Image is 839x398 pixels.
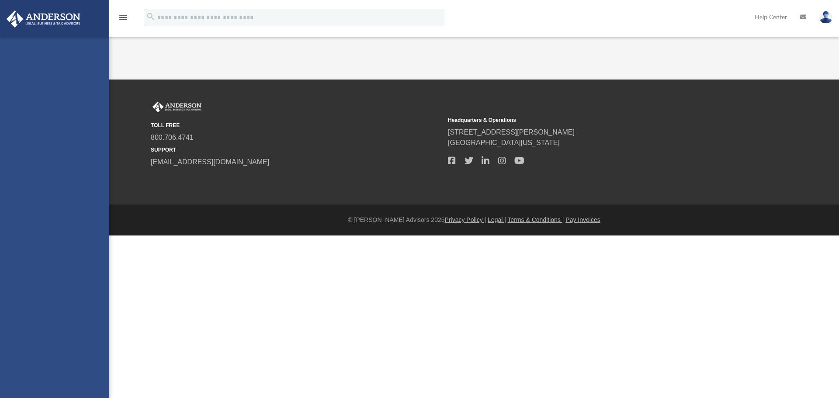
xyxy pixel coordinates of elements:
a: Pay Invoices [565,216,600,223]
small: SUPPORT [151,146,442,154]
a: 800.706.4741 [151,134,194,141]
a: [EMAIL_ADDRESS][DOMAIN_NAME] [151,158,269,166]
small: Headquarters & Operations [448,116,739,124]
i: search [146,12,156,21]
div: © [PERSON_NAME] Advisors 2025 [109,215,839,225]
a: Legal | [488,216,506,223]
a: Terms & Conditions | [508,216,564,223]
i: menu [118,12,128,23]
img: User Pic [819,11,832,24]
a: Privacy Policy | [445,216,486,223]
img: Anderson Advisors Platinum Portal [4,10,83,28]
a: [STREET_ADDRESS][PERSON_NAME] [448,128,575,136]
a: menu [118,17,128,23]
img: Anderson Advisors Platinum Portal [151,101,203,113]
small: TOLL FREE [151,121,442,129]
a: [GEOGRAPHIC_DATA][US_STATE] [448,139,560,146]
